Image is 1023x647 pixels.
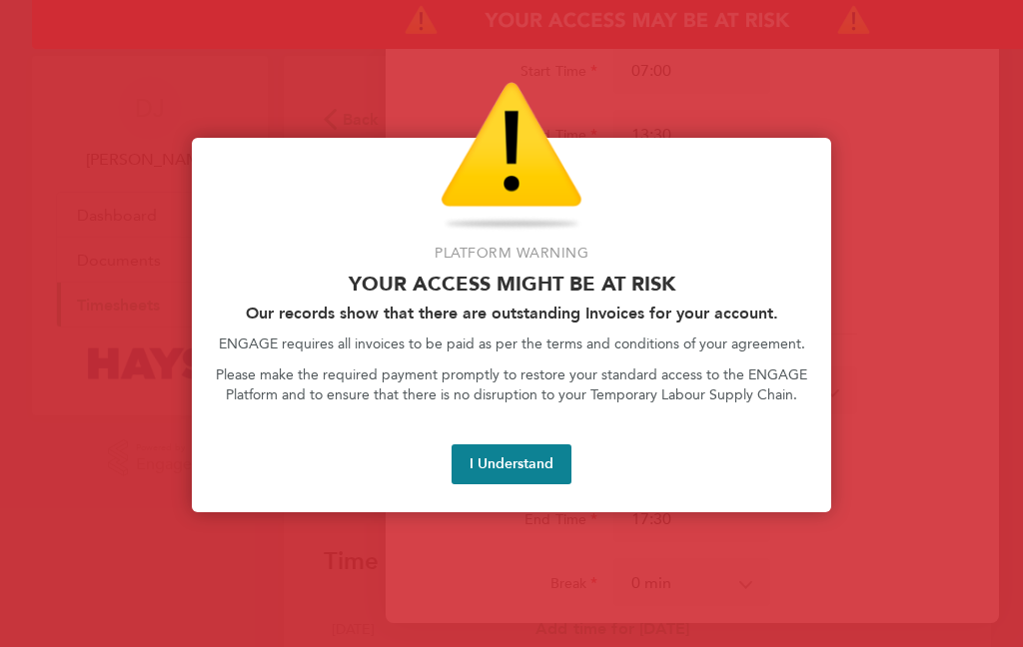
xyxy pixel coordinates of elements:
[216,334,807,354] p: ENGAGE requires all invoices to be paid as per the terms and conditions of your agreement.
[441,82,582,232] img: Warning Icon
[452,444,571,484] button: I Understand
[216,304,807,323] h2: Our records show that there are outstanding Invoices for your account.
[216,244,807,264] p: Platform Warning
[216,365,807,404] p: Please make the required payment promptly to restore your standard access to the ENGAGE Platform ...
[216,272,807,296] p: Your access might be at risk
[192,138,831,512] div: Access At Risk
